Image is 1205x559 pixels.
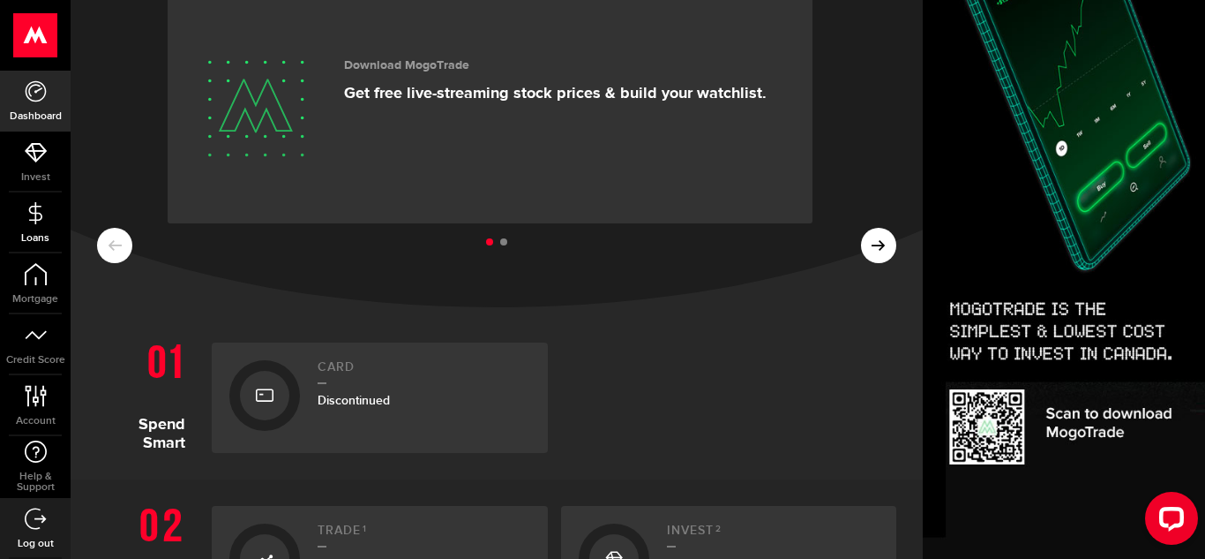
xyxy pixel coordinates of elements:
[344,84,767,103] p: Get free live-streaming stock prices & build your watchlist.
[318,524,530,548] h2: Trade
[667,524,879,548] h2: Invest
[1131,485,1205,559] iframe: LiveChat chat widget
[212,343,548,453] a: CardDiscontinued
[318,393,390,408] span: Discontinued
[97,334,198,453] h1: Spend Smart
[363,524,367,534] sup: 1
[715,524,722,534] sup: 2
[318,360,530,384] h2: Card
[344,58,767,73] h3: Download MogoTrade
